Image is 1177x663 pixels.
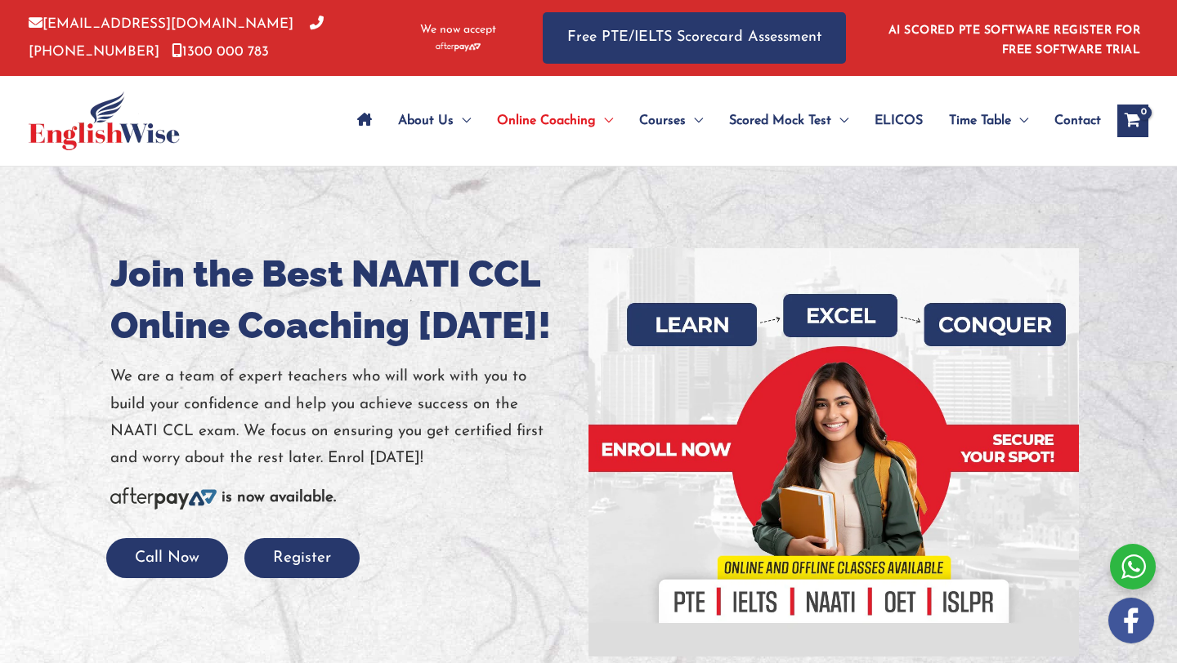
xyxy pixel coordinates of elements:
[729,92,831,149] span: Scored Mock Test
[344,92,1101,149] nav: Site Navigation: Main Menu
[949,92,1011,149] span: Time Table
[497,92,596,149] span: Online Coaching
[639,92,686,149] span: Courses
[244,550,360,566] a: Register
[172,45,269,59] a: 1300 000 783
[398,92,454,149] span: About Us
[875,92,923,149] span: ELICOS
[222,490,336,505] b: is now available.
[716,92,861,149] a: Scored Mock TestMenu Toggle
[936,92,1041,149] a: Time TableMenu Toggle
[29,17,324,58] a: [PHONE_NUMBER]
[1041,92,1101,149] a: Contact
[436,42,481,51] img: Afterpay-Logo
[385,92,484,149] a: About UsMenu Toggle
[106,538,228,578] button: Call Now
[596,92,613,149] span: Menu Toggle
[244,538,360,578] button: Register
[110,487,217,509] img: Afterpay-Logo
[420,22,496,38] span: We now accept
[110,248,576,351] h1: Join the Best NAATI CCL Online Coaching [DATE]!
[454,92,471,149] span: Menu Toggle
[29,17,293,31] a: [EMAIL_ADDRESS][DOMAIN_NAME]
[888,24,1141,56] a: AI SCORED PTE SOFTWARE REGISTER FOR FREE SOFTWARE TRIAL
[110,363,576,472] p: We are a team of expert teachers who will work with you to build your confidence and help you ach...
[1117,105,1148,137] a: View Shopping Cart, empty
[879,11,1148,65] aside: Header Widget 1
[686,92,703,149] span: Menu Toggle
[626,92,716,149] a: CoursesMenu Toggle
[1054,92,1101,149] span: Contact
[106,550,228,566] a: Call Now
[831,92,848,149] span: Menu Toggle
[861,92,936,149] a: ELICOS
[543,12,846,64] a: Free PTE/IELTS Scorecard Assessment
[484,92,626,149] a: Online CoachingMenu Toggle
[1011,92,1028,149] span: Menu Toggle
[29,91,180,150] img: cropped-ew-logo
[1108,598,1154,643] img: white-facebook.png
